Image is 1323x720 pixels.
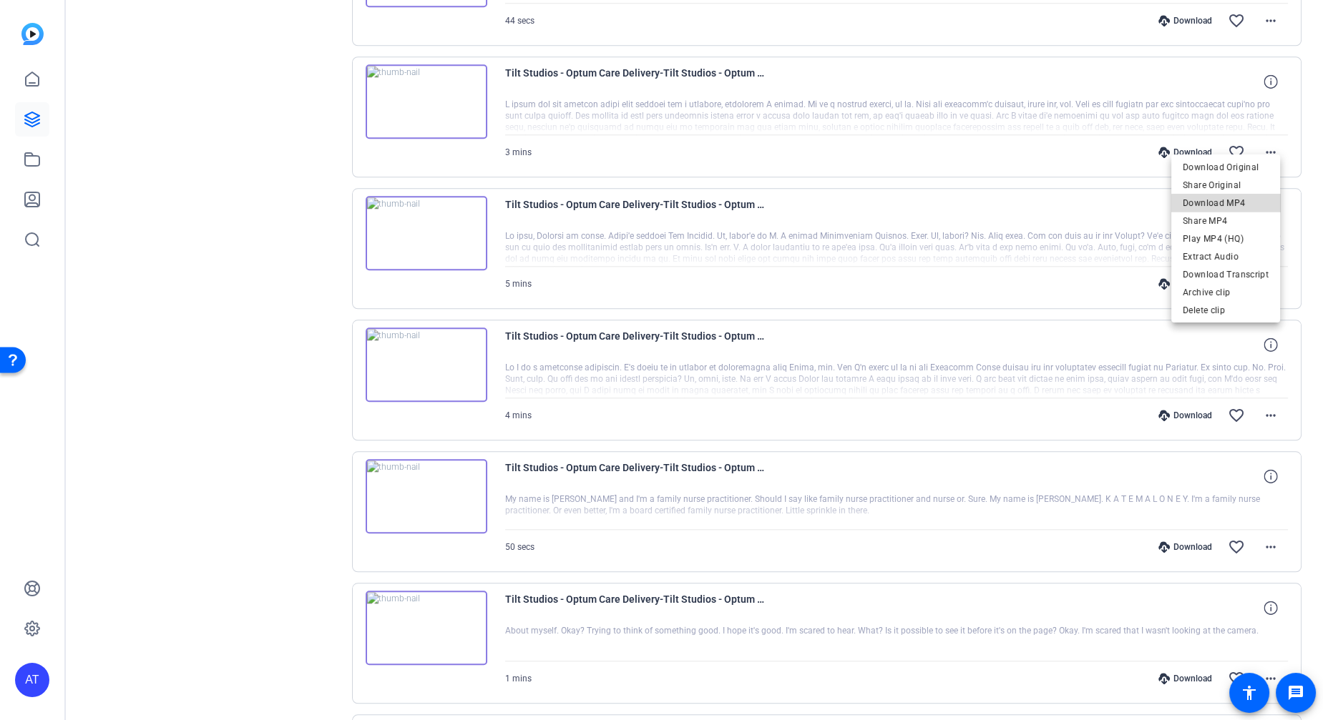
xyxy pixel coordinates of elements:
[1183,159,1269,176] span: Download Original
[1183,302,1269,319] span: Delete clip
[1183,284,1269,301] span: Archive clip
[1183,177,1269,194] span: Share Original
[1183,212,1269,230] span: Share MP4
[1183,230,1269,247] span: Play MP4 (HQ)
[1183,248,1269,265] span: Extract Audio
[1183,194,1269,212] span: Download MP4
[1183,266,1269,283] span: Download Transcript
